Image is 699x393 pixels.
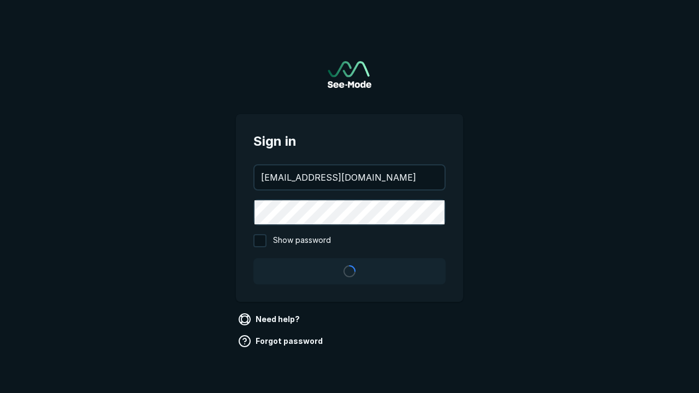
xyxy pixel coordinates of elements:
span: Sign in [253,132,446,151]
img: See-Mode Logo [328,61,371,88]
a: Go to sign in [328,61,371,88]
span: Show password [273,234,331,247]
a: Forgot password [236,332,327,350]
a: Need help? [236,311,304,328]
input: your@email.com [254,165,445,189]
